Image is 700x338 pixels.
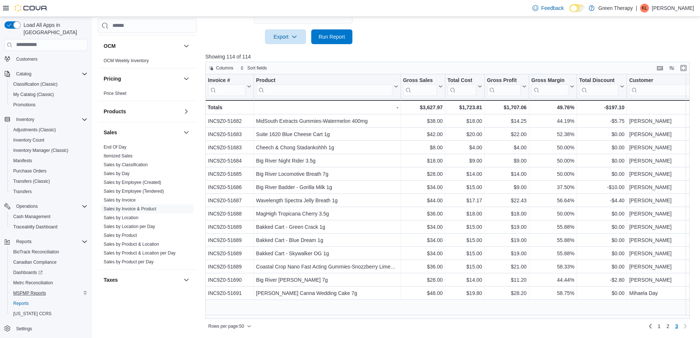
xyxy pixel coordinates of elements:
div: MagHigh Tropicana Cherry 3.5g [256,209,398,218]
div: [PERSON_NAME] [629,170,699,178]
h3: Sales [104,129,117,136]
button: BioTrack Reconciliation [7,247,90,257]
button: Gross Profit [487,77,527,96]
button: Pricing [182,74,191,83]
div: $15.00 [448,249,482,258]
div: [PERSON_NAME] [629,130,699,139]
div: $14.00 [487,170,527,178]
div: $4.00 [448,143,482,152]
button: Inventory Manager (Classic) [7,145,90,156]
button: Gross Sales [403,77,443,96]
button: Gross Margin [531,77,574,96]
span: Metrc Reconciliation [13,280,53,286]
div: 50.00% [531,156,574,165]
div: $34.00 [403,183,443,192]
div: INC9Z0-51689 [208,223,251,231]
button: Total Discount [579,77,624,96]
span: Washington CCRS [10,309,87,318]
button: Reports [1,236,90,247]
span: Rows per page : 50 [208,323,244,329]
div: $0.00 [579,209,624,218]
a: Manifests [10,156,35,165]
div: $0.00 [579,170,624,178]
span: Promotions [10,100,87,109]
span: End Of Day [104,144,126,150]
div: INC9Z0-51688 [208,209,251,218]
div: Kyle Lack [640,4,649,13]
button: Pricing [104,75,180,82]
button: Taxes [104,276,180,284]
div: 50.00% [531,170,574,178]
div: Total Discount [579,77,618,96]
a: Previous page [646,322,655,331]
a: Purchase Orders [10,167,50,175]
div: $0.00 [579,143,624,152]
span: Reports [13,237,87,246]
div: $44.00 [403,196,443,205]
div: - [629,103,699,112]
p: Showing 114 of 114 [205,53,695,60]
div: $0.00 [579,130,624,139]
div: Bakked Cart - Skywalker OG 1g [256,249,398,258]
button: Catalog [1,69,90,79]
span: Purchase Orders [10,167,87,175]
div: Customer [629,77,693,84]
span: Reports [10,299,87,308]
button: OCM [182,42,191,50]
span: Sales by Invoice & Product [104,206,156,212]
div: Wavelength Spectra Jelly Breath 1g [256,196,398,205]
a: Sales by Invoice & Product [104,206,156,211]
div: $28.00 [403,170,443,178]
a: Reports [10,299,32,308]
span: Sales by Location per Day [104,224,155,230]
button: Inventory Count [7,135,90,145]
button: Keyboard shortcuts [656,64,664,72]
span: Transfers [10,187,87,196]
button: Enter fullscreen [679,64,688,72]
div: $36.00 [403,209,443,218]
a: Traceabilty Dashboard [10,223,60,231]
div: OCM [98,56,197,68]
span: Traceabilty Dashboard [10,223,87,231]
a: Itemized Sales [104,153,133,159]
button: Metrc Reconciliation [7,278,90,288]
button: MSPMP Reports [7,288,90,298]
a: Sales by Classification [104,162,148,167]
div: 52.38% [531,130,574,139]
div: Gross Margin [531,77,568,96]
div: - [256,103,398,112]
h3: OCM [104,42,116,50]
button: Traceabilty Dashboard [7,222,90,232]
div: Big River Locomotive Breath 7g [256,170,398,178]
div: $34.00 [403,249,443,258]
span: Reports [16,239,32,245]
span: Sales by Product [104,232,137,238]
span: Traceabilty Dashboard [13,224,57,230]
div: $19.00 [487,236,527,245]
a: Transfers (Classic) [10,177,53,186]
a: OCM Weekly Inventory [104,58,149,63]
div: $0.00 [579,223,624,231]
button: Adjustments (Classic) [7,125,90,135]
div: $19.00 [487,223,527,231]
span: Run Report [319,33,345,40]
div: $4.00 [487,143,527,152]
span: Export [269,29,302,44]
span: Operations [16,203,38,209]
button: Canadian Compliance [7,257,90,267]
span: Reports [13,300,29,306]
span: Transfers (Classic) [10,177,87,186]
div: Big River Night Rider 3.5g [256,156,398,165]
span: Purchase Orders [13,168,47,174]
div: $19.00 [487,249,527,258]
div: $14.00 [448,170,482,178]
button: Total Cost [448,77,482,96]
a: Transfers [10,187,35,196]
a: Customers [13,55,40,64]
span: BioTrack Reconciliation [13,249,59,255]
div: $18.00 [448,209,482,218]
div: -$4.40 [579,196,624,205]
div: $20.00 [448,130,482,139]
a: Page 1 of 3 [655,320,664,332]
span: Settings [16,326,32,332]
